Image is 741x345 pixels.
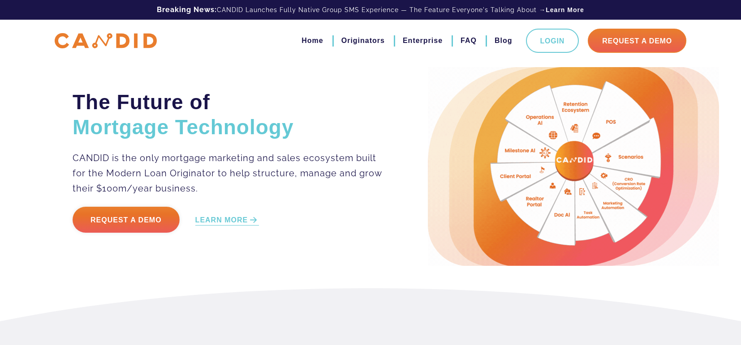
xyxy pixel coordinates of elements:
a: Blog [495,33,513,48]
p: CANDID is the only mortgage marketing and sales ecosystem built for the Modern Loan Originator to... [73,150,383,196]
a: Request A Demo [588,29,686,53]
a: Home [302,33,323,48]
a: LEARN MORE [195,215,259,226]
a: Learn More [546,5,584,14]
b: Breaking News: [157,5,217,14]
a: Originators [341,33,385,48]
a: Login [526,29,579,53]
img: Candid Hero Image [428,67,719,266]
a: Enterprise [403,33,443,48]
a: Request a Demo [73,207,180,233]
a: FAQ [461,33,477,48]
span: Mortgage Technology [73,115,294,139]
h2: The Future of [73,89,383,140]
img: CANDID APP [55,33,157,49]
